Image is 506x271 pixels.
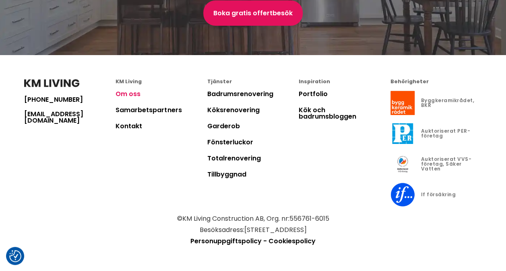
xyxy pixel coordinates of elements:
img: If försäkring [390,183,415,207]
a: Boka gratis offertbesök [203,0,303,26]
a: Tillbyggnad [207,170,246,179]
a: Kök och badrumsbloggen [299,105,356,121]
img: Byggkeramikrådet, BKR [390,91,415,115]
a: Fönsterluckor [207,138,253,147]
img: Auktoriserat VVS-företag, Säker Vatten [390,152,415,176]
a: Om oss [116,89,140,99]
div: KM Living [116,79,207,84]
div: Byggkeramikrådet, BKR [421,98,482,108]
a: Personuppgiftspolicy - [190,236,267,246]
a: Badrumsrenovering [207,89,273,99]
div: Auktoriserat VVS-företag, Säker Vatten [421,157,482,171]
div: Inspiration [299,79,390,84]
a: Portfolio [299,89,328,99]
a: Garderob [207,121,240,131]
a: Kontakt [116,121,142,131]
img: Revisit consent button [9,250,21,262]
img: KM Living [24,79,79,87]
div: Tjänster [207,79,299,84]
a: [EMAIL_ADDRESS][DOMAIN_NAME] [24,111,116,124]
a: Samarbetspartners [116,105,182,115]
a: Köksrenovering [207,105,260,115]
div: Auktoriserat PER-företag [421,129,482,138]
div: If försäkring [421,192,456,197]
button: Samtyckesinställningar [9,250,21,262]
img: Auktoriserat PER-företag [390,121,415,146]
div: Behörigheter [390,79,482,84]
a: Totalrenovering [207,154,261,163]
p: © KM Living Construction AB , Org. nr: 556761-6015 Besöksadress: [STREET_ADDRESS] [24,213,482,236]
a: [PHONE_NUMBER] [24,96,116,103]
a: Cookiespolicy [268,236,316,246]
